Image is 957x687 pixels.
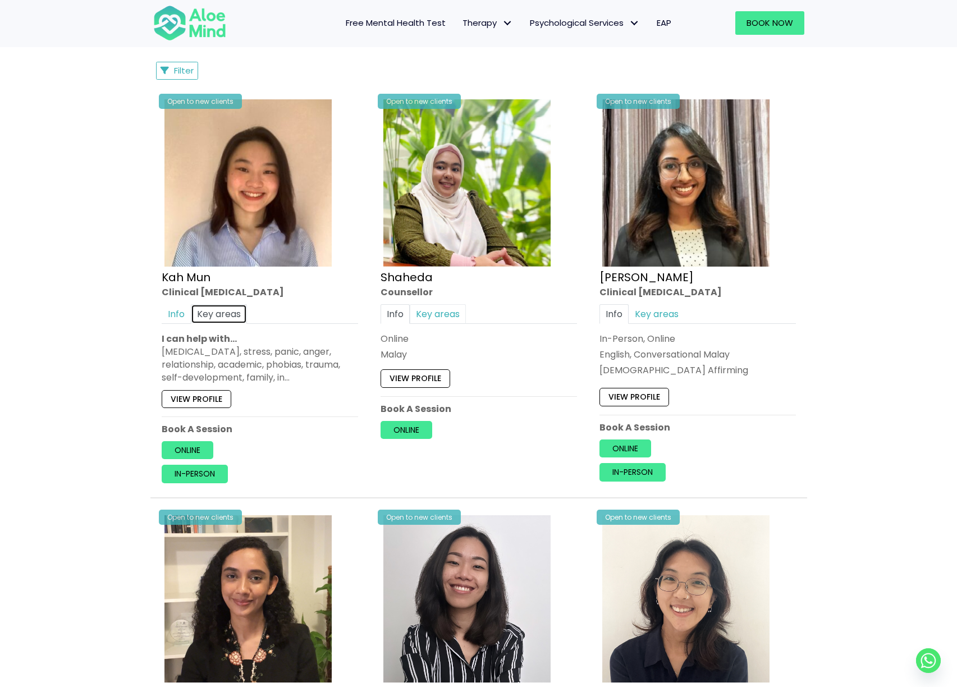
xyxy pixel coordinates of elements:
img: Emelyne Counsellor [602,515,770,683]
a: Whatsapp [916,648,941,673]
span: Free Mental Health Test [346,17,446,29]
span: Filter [174,65,194,76]
div: Open to new clients [597,510,680,525]
a: Online [381,421,432,439]
p: I can help with… [162,332,358,345]
a: Free Mental Health Test [337,11,454,35]
div: Online [381,332,577,345]
a: View profile [162,390,231,407]
a: EAP [648,11,680,35]
a: Key areas [629,304,685,324]
a: Info [381,304,410,324]
p: Malay [381,348,577,361]
div: Clinical [MEDICAL_DATA] [162,285,358,298]
a: Online [599,439,651,457]
img: Shaheda Counsellor [383,99,551,267]
span: Therapy: submenu [500,15,516,31]
a: View profile [381,369,450,387]
a: Key areas [191,304,247,324]
span: Book Now [747,17,793,29]
div: Open to new clients [378,94,461,109]
div: Counsellor [381,285,577,298]
a: Kah Mun [162,269,210,285]
div: Open to new clients [159,510,242,525]
img: Kah Mun-profile-crop-300×300 [164,99,332,267]
p: Book A Session [162,423,358,436]
a: In-person [599,463,666,481]
img: IMG_1660 – Diveena Nair [164,515,332,683]
a: Info [599,304,629,324]
a: Info [162,304,191,324]
a: Key areas [410,304,466,324]
img: Elynna Counsellor [383,515,551,683]
a: Online [162,441,213,459]
a: View profile [599,388,669,406]
div: Clinical [MEDICAL_DATA] [599,285,796,298]
div: Open to new clients [159,94,242,109]
a: In-person [162,465,228,483]
span: Therapy [463,17,513,29]
p: English, Conversational Malay [599,348,796,361]
div: [MEDICAL_DATA], stress, panic, anger, relationship, academic, phobias, trauma, self-development, ... [162,345,358,384]
a: Shaheda [381,269,433,285]
div: In-Person, Online [599,332,796,345]
a: Book Now [735,11,804,35]
a: [PERSON_NAME] [599,269,694,285]
img: Aloe mind Logo [153,4,226,42]
div: [DEMOGRAPHIC_DATA] Affirming [599,364,796,377]
a: Psychological ServicesPsychological Services: submenu [521,11,648,35]
div: Open to new clients [378,510,461,525]
a: TherapyTherapy: submenu [454,11,521,35]
span: Psychological Services: submenu [626,15,643,31]
div: Open to new clients [597,94,680,109]
nav: Menu [241,11,680,35]
img: croped-Anita_Profile-photo-300×300 [602,99,770,267]
span: EAP [657,17,671,29]
span: Psychological Services [530,17,640,29]
p: Book A Session [599,421,796,434]
button: Filter Listings [156,62,199,80]
p: Book A Session [381,402,577,415]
